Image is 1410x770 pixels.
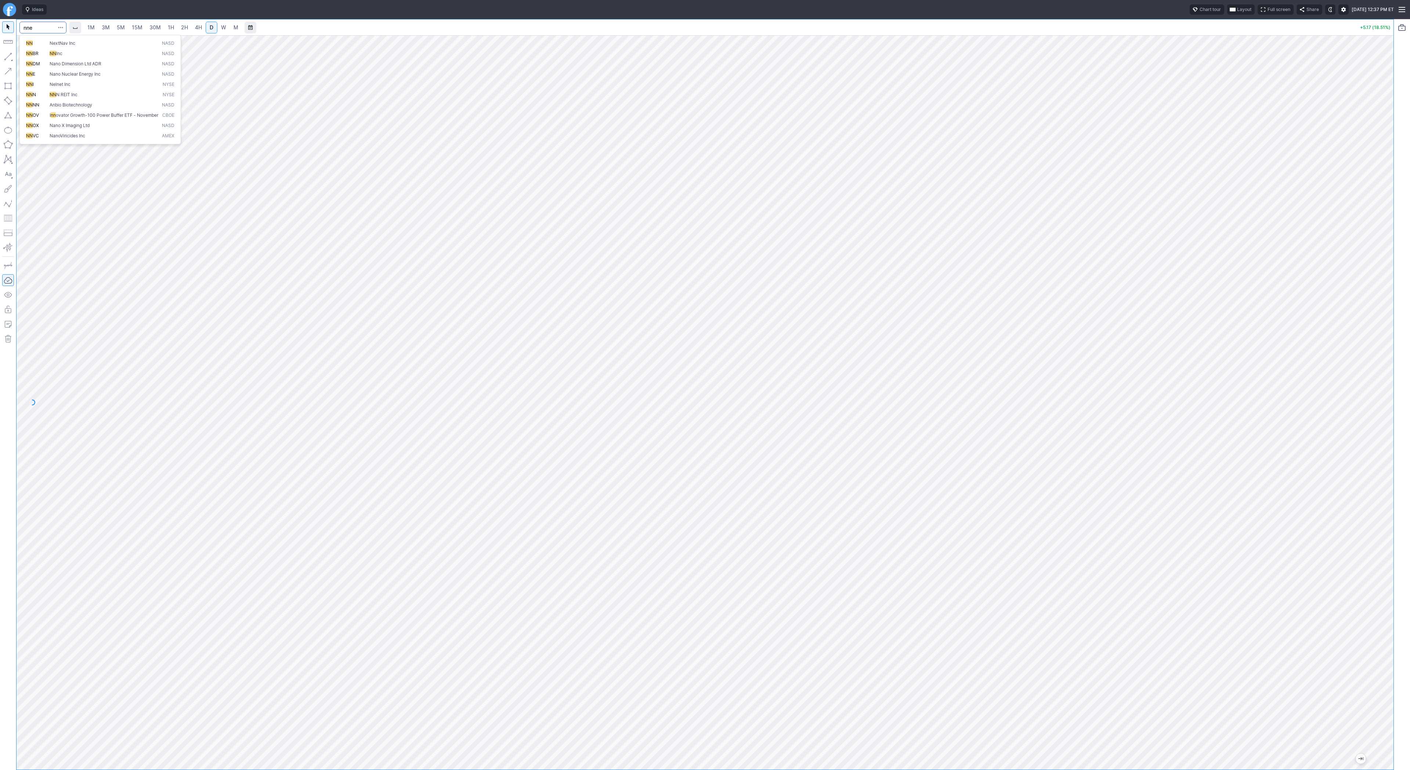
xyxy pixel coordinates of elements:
[33,51,39,56] span: BR
[69,22,81,33] button: Interval
[19,22,66,33] input: Search
[2,227,14,239] button: Position
[50,71,101,77] span: Nano Nuclear Energy Inc
[162,51,174,57] span: NASD
[50,51,56,56] span: NN
[117,24,125,30] span: 5M
[2,95,14,106] button: Rotated rectangle
[2,304,14,315] button: Lock drawings
[245,22,256,33] button: Range
[102,24,110,30] span: 3M
[50,133,85,138] span: NanoViricides Inc
[26,133,33,138] span: NN
[26,40,33,46] span: NN
[181,24,188,30] span: 2H
[2,212,14,224] button: Fibonacci retracements
[26,102,33,108] span: NN
[1200,6,1221,13] span: Chart tour
[2,333,14,345] button: Remove all autosaved drawings
[2,80,14,92] button: Rectangle
[98,22,113,33] a: 3M
[33,82,34,87] span: I
[26,71,33,77] span: NN
[163,92,174,98] span: NYSE
[129,22,146,33] a: 15M
[218,22,229,33] a: W
[221,24,226,30] span: W
[19,35,181,144] div: Search
[2,168,14,180] button: Text
[51,112,56,118] span: nn
[230,22,242,33] a: M
[1258,4,1294,15] button: Full screen
[1297,4,1322,15] button: Share
[56,92,77,97] span: N REIT Inc
[1396,22,1408,33] button: Portfolio watchlist
[162,112,174,119] span: CBOE
[84,22,98,33] a: 1M
[2,51,14,62] button: Line
[50,92,56,97] span: NN
[113,22,128,33] a: 5M
[33,133,39,138] span: VC
[33,92,36,97] span: N
[26,92,33,97] span: NN
[55,22,66,33] button: Search
[162,133,174,139] span: AMEX
[2,21,14,33] button: Mouse
[2,289,14,301] button: Hide drawings
[162,61,174,67] span: NASD
[2,183,14,195] button: Brush
[1190,4,1224,15] button: Chart tour
[3,3,16,16] a: Finviz.com
[149,24,161,30] span: 30M
[206,22,217,33] a: D
[164,22,177,33] a: 1H
[26,82,33,87] span: NN
[22,4,47,15] button: Ideas
[162,71,174,77] span: NASD
[2,139,14,151] button: Polygon
[50,82,70,87] span: Nelnet Inc
[2,153,14,165] button: XABCD
[1268,6,1290,13] span: Full screen
[2,318,14,330] button: Add note
[2,124,14,136] button: Ellipse
[2,109,14,121] button: Triangle
[87,24,95,30] span: 1M
[132,24,142,30] span: 15M
[1356,753,1366,764] button: Jump to the most recent bar
[26,51,33,56] span: NN
[163,82,174,88] span: NYSE
[2,274,14,286] button: Drawings Autosave: On
[33,112,39,118] span: OV
[162,40,174,47] span: NASD
[26,61,33,66] span: NN
[192,22,205,33] a: 4H
[234,24,238,30] span: M
[32,6,43,13] span: Ideas
[2,36,14,48] button: Measure
[178,22,191,33] a: 2H
[2,260,14,271] button: Drawing mode: Single
[1325,4,1335,15] button: Toggle dark mode
[33,71,35,77] span: E
[50,102,92,108] span: Anbio Biotechnology
[162,123,174,129] span: NASD
[50,123,90,128] span: Nano X Imaging Ltd
[162,102,174,108] span: NASD
[195,24,202,30] span: 4H
[2,198,14,209] button: Elliott waves
[33,102,39,108] span: NN
[1227,4,1255,15] button: Layout
[1352,6,1394,13] span: [DATE] 12:37 PM ET
[50,40,75,46] span: NextNav Inc
[33,61,40,66] span: DM
[2,242,14,253] button: Anchored VWAP
[210,24,213,30] span: D
[26,123,33,128] span: NN
[1360,25,1391,30] p: +5.17 (18.51%)
[26,112,33,118] span: NN
[50,112,51,118] span: I
[56,112,158,118] span: ovator Growth-100 Power Buffer ETF - November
